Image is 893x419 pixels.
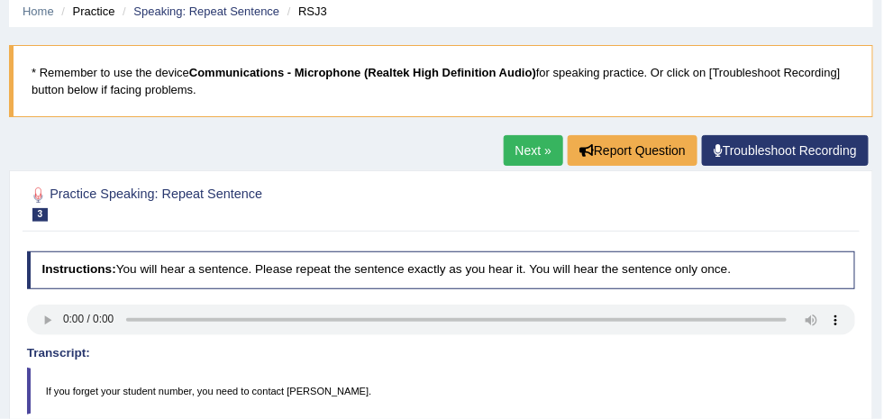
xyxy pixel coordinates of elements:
[32,208,49,222] span: 3
[568,135,697,166] button: Report Question
[27,347,856,360] h4: Transcript:
[283,3,327,20] li: RSJ3
[133,5,279,18] a: Speaking: Repeat Sentence
[27,368,856,414] blockquote: If you forget your student number, you need to contact [PERSON_NAME].
[41,262,115,276] b: Instructions:
[23,5,54,18] a: Home
[504,135,563,166] a: Next »
[189,66,536,79] b: Communications - Microphone (Realtek High Definition Audio)
[702,135,869,166] a: Troubleshoot Recording
[27,251,856,289] h4: You will hear a sentence. Please repeat the sentence exactly as you hear it. You will hear the se...
[27,184,541,222] h2: Practice Speaking: Repeat Sentence
[9,45,873,117] blockquote: * Remember to use the device for speaking practice. Or click on [Troubleshoot Recording] button b...
[57,3,114,20] li: Practice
